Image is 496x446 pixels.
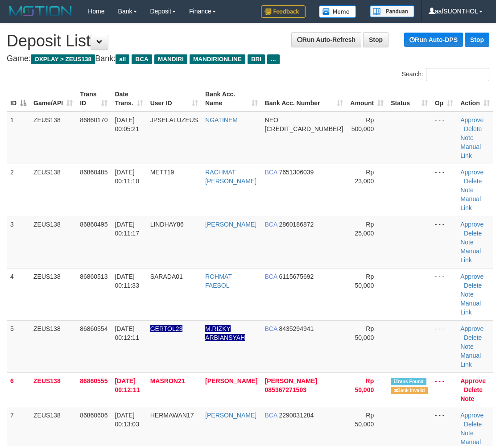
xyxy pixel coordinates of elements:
[261,5,306,18] img: Feedback.jpg
[115,412,139,428] span: [DATE] 00:13:03
[465,33,489,47] a: Stop
[431,372,457,407] td: - - -
[30,268,76,320] td: ZEUS138
[391,387,427,394] span: Bank is not match
[355,273,374,289] span: Rp 50,000
[80,169,107,176] span: 86860485
[80,325,107,332] span: 86860554
[7,372,30,407] td: 6
[355,412,374,428] span: Rp 50,000
[279,273,314,280] span: Copy 6115675692 to clipboard
[319,5,356,18] img: Button%20Memo.svg
[147,86,202,111] th: User ID: activate to sort column ascending
[150,412,194,419] span: HERMAWAN17
[115,325,139,341] span: [DATE] 00:12:11
[115,377,140,393] span: [DATE] 00:12:11
[31,54,95,64] span: OXPLAY > ZEUS138
[431,268,457,320] td: - - -
[7,268,30,320] td: 4
[460,352,481,368] a: Manual Link
[30,320,76,372] td: ZEUS138
[431,111,457,164] td: - - -
[80,377,107,384] span: 86860555
[115,273,139,289] span: [DATE] 00:11:33
[154,54,187,64] span: MANDIRI
[370,5,414,17] img: panduan.png
[30,372,76,407] td: ZEUS138
[7,164,30,216] td: 2
[464,386,483,393] a: Delete
[391,378,426,385] span: Similar transaction found
[355,221,374,237] span: Rp 25,000
[7,111,30,164] td: 1
[205,325,245,341] a: M.RIZKY ARBIANSYAH
[7,86,30,111] th: ID: activate to sort column descending
[115,169,139,185] span: [DATE] 00:11:10
[265,169,277,176] span: BCA
[205,377,257,384] a: [PERSON_NAME]
[387,86,431,111] th: Status: activate to sort column ascending
[460,377,486,384] a: Approve
[355,325,374,341] span: Rp 50,000
[265,125,343,132] span: Copy 5859459295719800 to clipboard
[265,412,277,419] span: BCA
[279,169,314,176] span: Copy 7651306039 to clipboard
[30,111,76,164] td: ZEUS138
[150,221,184,228] span: LINDHAY86
[80,116,107,124] span: 86860170
[431,86,457,111] th: Op: activate to sort column ascending
[464,334,482,341] a: Delete
[460,221,484,228] a: Approve
[202,86,261,111] th: Bank Acc. Name: activate to sort column ascending
[150,377,185,384] span: MASRON21
[460,300,481,316] a: Manual Link
[355,169,374,185] span: Rp 23,000
[431,216,457,268] td: - - -
[205,169,256,185] a: RACHMAT [PERSON_NAME]
[265,273,277,280] span: BCA
[205,221,256,228] a: [PERSON_NAME]
[464,230,482,237] a: Delete
[347,86,387,111] th: Amount: activate to sort column ascending
[265,325,277,332] span: BCA
[30,164,76,216] td: ZEUS138
[460,116,484,124] a: Approve
[464,125,482,132] a: Delete
[7,32,489,50] h1: Deposit List
[355,377,374,393] span: Rp 50,000
[80,273,107,280] span: 86860513
[267,54,279,64] span: ...
[265,377,317,384] span: [PERSON_NAME]
[279,325,314,332] span: Copy 8435294941 to clipboard
[291,32,361,47] a: Run Auto-Refresh
[265,116,278,124] span: NEO
[279,412,314,419] span: Copy 2290031284 to clipboard
[431,164,457,216] td: - - -
[460,343,474,350] a: Note
[464,178,482,185] a: Delete
[404,33,463,47] a: Run Auto-DPS
[460,239,474,246] a: Note
[460,186,474,194] a: Note
[261,86,347,111] th: Bank Acc. Number: activate to sort column ascending
[464,421,482,428] a: Delete
[80,221,107,228] span: 86860495
[265,221,277,228] span: BCA
[460,325,484,332] a: Approve
[150,116,198,124] span: JPSELALUZEUS
[115,221,139,237] span: [DATE] 00:11:17
[460,429,474,437] a: Note
[150,169,174,176] span: METT19
[7,320,30,372] td: 5
[150,273,183,280] span: SARADA01
[76,86,111,111] th: Trans ID: activate to sort column ascending
[80,412,107,419] span: 86860606
[111,86,146,111] th: Date Trans.: activate to sort column ascending
[460,395,474,402] a: Note
[190,54,245,64] span: MANDIRIONLINE
[464,282,482,289] a: Delete
[115,116,139,132] span: [DATE] 00:05:21
[460,195,481,211] a: Manual Link
[460,291,474,298] a: Note
[460,143,481,159] a: Manual Link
